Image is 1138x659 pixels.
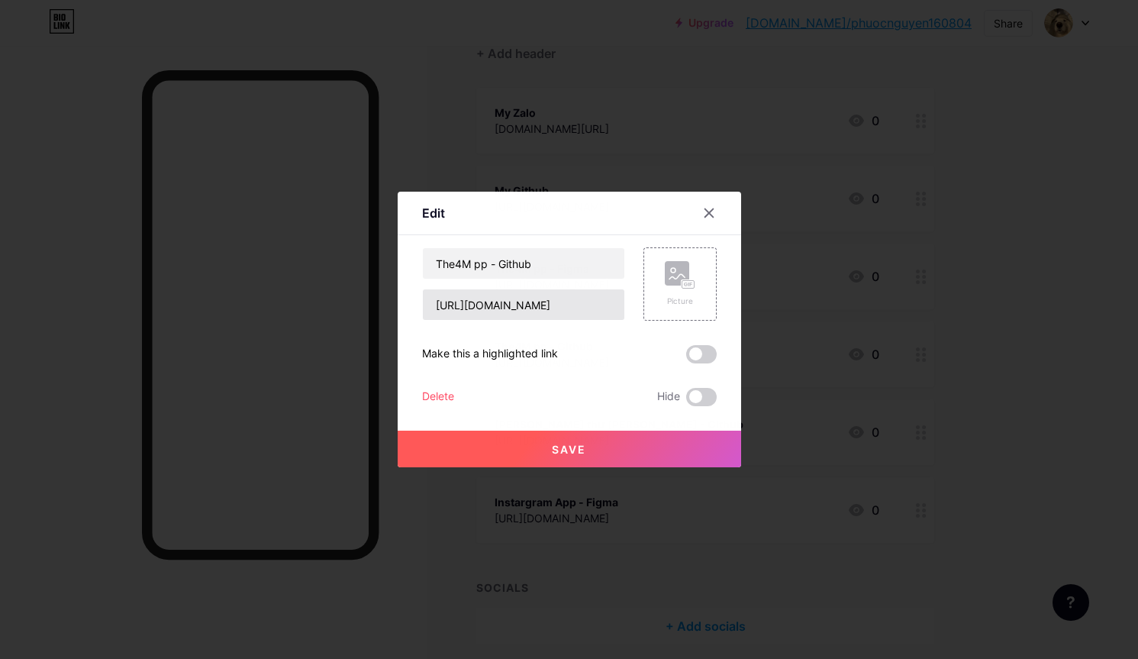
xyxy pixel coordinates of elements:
[552,443,586,456] span: Save
[665,296,695,307] div: Picture
[422,204,445,222] div: Edit
[422,388,454,406] div: Delete
[398,431,741,467] button: Save
[422,345,558,363] div: Make this a highlighted link
[423,289,624,320] input: URL
[657,388,680,406] span: Hide
[423,248,624,279] input: Title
